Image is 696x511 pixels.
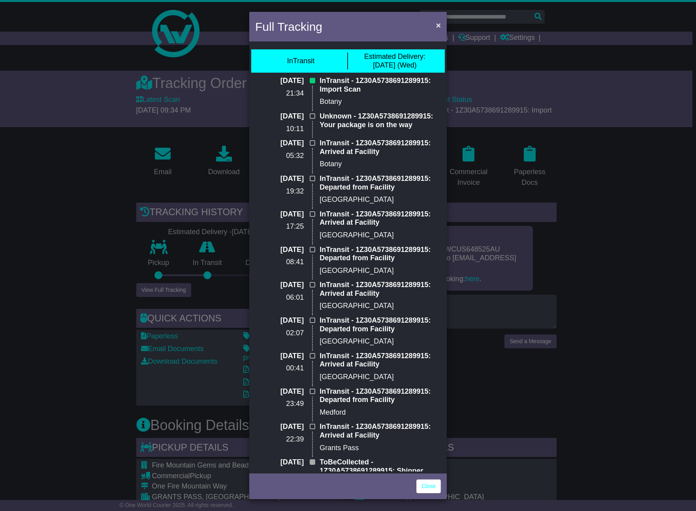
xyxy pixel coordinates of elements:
[255,77,304,85] p: [DATE]
[255,458,304,467] p: [DATE]
[432,17,445,33] button: Close
[320,112,441,129] p: Unknown - 1Z30A5738691289915: Your package is on the way
[320,373,441,381] p: [GEOGRAPHIC_DATA]
[320,77,441,94] p: InTransit - 1Z30A5738691289915: Import Scan
[255,125,304,133] p: 10:11
[255,423,304,431] p: [DATE]
[320,231,441,240] p: [GEOGRAPHIC_DATA]
[255,364,304,373] p: 00:41
[255,222,304,231] p: 17:25
[255,316,304,325] p: [DATE]
[320,98,441,106] p: Botany
[255,329,304,338] p: 02:07
[255,246,304,254] p: [DATE]
[320,246,441,263] p: InTransit - 1Z30A5738691289915: Departed from Facility
[255,293,304,302] p: 06:01
[436,21,441,30] span: ×
[320,387,441,404] p: InTransit - 1Z30A5738691289915: Departed from Facility
[416,479,441,493] a: Close
[320,210,441,227] p: InTransit - 1Z30A5738691289915: Arrived at Facility
[320,160,441,169] p: Botany
[320,175,441,192] p: InTransit - 1Z30A5738691289915: Departed from Facility
[255,352,304,361] p: [DATE]
[320,267,441,275] p: [GEOGRAPHIC_DATA]
[255,258,304,267] p: 08:41
[255,210,304,219] p: [DATE]
[320,281,441,298] p: InTransit - 1Z30A5738691289915: Arrived at Facility
[255,139,304,148] p: [DATE]
[255,112,304,121] p: [DATE]
[255,152,304,160] p: 05:32
[320,458,441,492] p: ToBeCollected - 1Z30A5738691289915: Shipper created a label, UPS has not received the package yet.
[255,187,304,196] p: 19:32
[255,175,304,183] p: [DATE]
[255,89,304,98] p: 21:34
[255,18,322,36] h4: Full Tracking
[255,387,304,396] p: [DATE]
[320,423,441,440] p: InTransit - 1Z30A5738691289915: Arrived at Facility
[320,444,441,453] p: Grants Pass
[255,471,304,479] p: 21:43
[320,316,441,333] p: InTransit - 1Z30A5738691289915: Departed from Facility
[364,53,425,60] span: Estimated Delivery:
[320,139,441,156] p: InTransit - 1Z30A5738691289915: Arrived at Facility
[255,281,304,289] p: [DATE]
[255,435,304,444] p: 22:39
[320,195,441,204] p: [GEOGRAPHIC_DATA]
[320,408,441,417] p: Medford
[320,352,441,369] p: InTransit - 1Z30A5738691289915: Arrived at Facility
[320,337,441,346] p: [GEOGRAPHIC_DATA]
[255,400,304,408] p: 23:49
[364,53,425,70] div: [DATE] (Wed)
[320,302,441,310] p: [GEOGRAPHIC_DATA]
[287,57,314,66] div: InTransit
